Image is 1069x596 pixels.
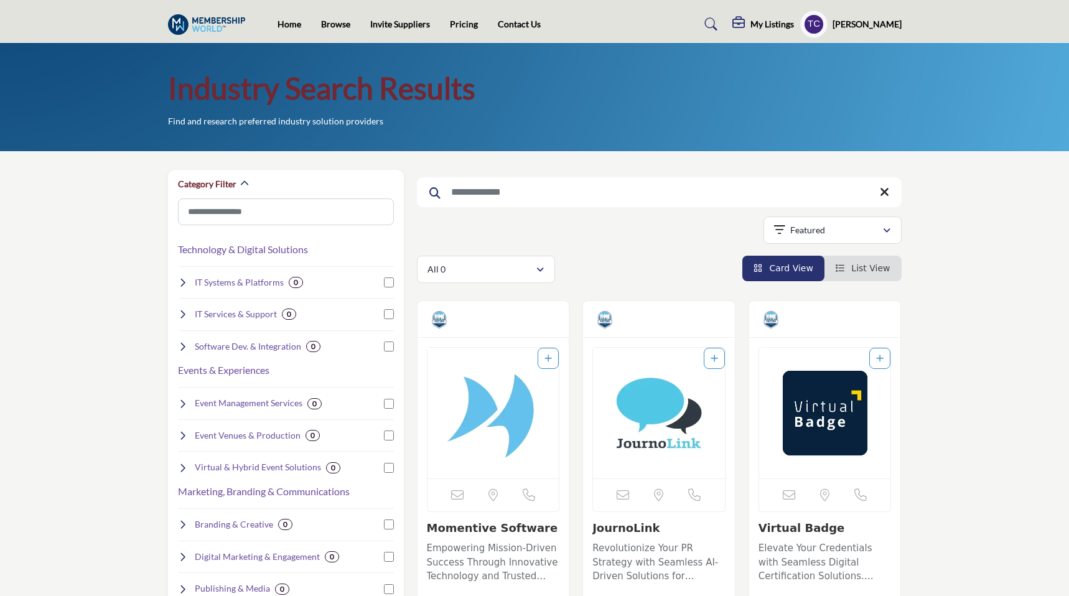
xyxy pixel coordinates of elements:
[851,263,890,273] span: List View
[306,341,320,352] div: 0 Results For Software Dev. & Integration
[754,263,813,273] a: View Card
[384,519,394,529] input: Select Branding & Creative checkbox
[417,177,902,207] input: Search Keyword
[836,263,890,273] a: View List
[195,340,301,353] h4: Software Dev. & Integration : Custom software builds and system integrations.
[769,263,813,273] span: Card View
[178,242,308,257] button: Technology & Digital Solutions
[800,11,828,38] button: Show hide supplier dropdown
[168,14,252,35] img: Site Logo
[310,431,315,440] b: 0
[195,582,270,595] h4: Publishing & Media : Content creation, publishing, and advertising.
[312,399,317,408] b: 0
[178,363,269,378] button: Events & Experiences
[195,461,321,473] h4: Virtual & Hybrid Event Solutions : Digital tools and platforms for hybrid and virtual events.
[824,256,902,281] li: List View
[306,430,320,441] div: 0 Results For Event Venues & Production
[427,521,558,534] a: Momentive Software
[759,521,845,534] a: Virtual Badge
[593,348,725,478] img: JournoLink
[321,19,350,29] a: Browse
[762,310,780,329] img: Vetted Partners Badge Icon
[384,277,394,287] input: Select IT Systems & Platforms checkbox
[711,353,718,363] a: Add To List
[282,309,296,320] div: 0 Results For IT Services & Support
[294,278,298,287] b: 0
[195,551,320,563] h4: Digital Marketing & Engagement : Campaigns, email marketing, and digital strategies.
[384,399,394,409] input: Select Event Management Services checkbox
[195,276,284,289] h4: IT Systems & Platforms : Core systems like CRM, AMS, EMS, CMS, and LMS.
[384,342,394,352] input: Select Software Dev. & Integration checkbox
[283,520,287,529] b: 0
[384,309,394,319] input: Select IT Services & Support checkbox
[168,115,383,128] p: Find and research preferred industry solution providers
[790,224,825,236] p: Featured
[759,348,891,478] img: Virtual Badge
[595,310,614,329] img: Vetted Partners Badge Icon
[427,348,559,478] img: Momentive Software
[833,18,902,30] h5: [PERSON_NAME]
[311,342,315,351] b: 0
[759,538,892,584] a: Elevate Your Credentials with Seamless Digital Certification Solutions. Operating within the asso...
[592,521,726,535] h3: JournoLink
[592,521,660,534] a: JournoLink
[384,584,394,594] input: Select Publishing & Media checkbox
[325,551,339,562] div: 0 Results For Digital Marketing & Engagement
[384,463,394,473] input: Select Virtual & Hybrid Event Solutions checkbox
[427,348,559,478] a: Open Listing in new tab
[427,541,560,584] p: Empowering Mission-Driven Success Through Innovative Technology and Trusted Expertise. For over f...
[750,19,794,30] h5: My Listings
[876,353,884,363] a: Add To List
[307,398,322,409] div: 0 Results For Event Management Services
[759,348,891,478] a: Open Listing in new tab
[278,19,301,29] a: Home
[427,521,560,535] h3: Momentive Software
[732,17,794,32] div: My Listings
[287,310,291,319] b: 0
[326,462,340,473] div: 0 Results For Virtual & Hybrid Event Solutions
[384,552,394,562] input: Select Digital Marketing & Engagement checkbox
[592,541,726,584] p: Revolutionize Your PR Strategy with Seamless AI-Driven Solutions for Businesses and Associations....
[330,552,334,561] b: 0
[742,256,824,281] li: Card View
[417,256,555,283] button: All 0
[763,217,902,244] button: Featured
[275,584,289,595] div: 0 Results For Publishing & Media
[427,263,446,276] p: All 0
[280,585,284,594] b: 0
[450,19,478,29] a: Pricing
[759,541,892,584] p: Elevate Your Credentials with Seamless Digital Certification Solutions. Operating within the asso...
[195,518,273,531] h4: Branding & Creative : Visual identity, design, and multimedia.
[592,538,726,584] a: Revolutionize Your PR Strategy with Seamless AI-Driven Solutions for Businesses and Associations....
[168,69,475,108] h1: Industry Search Results
[178,178,236,190] h2: Category Filter
[544,353,552,363] a: Add To List
[498,19,541,29] a: Contact Us
[384,431,394,440] input: Select Event Venues & Production checkbox
[195,308,277,320] h4: IT Services & Support : Ongoing technology support, hosting, and security.
[178,198,394,225] input: Search Category
[693,14,726,34] a: Search
[195,429,301,442] h4: Event Venues & Production : Physical spaces and production services for live events.
[430,310,449,329] img: Vetted Partners Badge Icon
[195,397,302,409] h4: Event Management Services : Planning, logistics, and event registration.
[370,19,430,29] a: Invite Suppliers
[178,484,350,499] button: Marketing, Branding & Communications
[331,463,335,472] b: 0
[289,277,303,288] div: 0 Results For IT Systems & Platforms
[278,519,292,530] div: 0 Results For Branding & Creative
[427,538,560,584] a: Empowering Mission-Driven Success Through Innovative Technology and Trusted Expertise. For over f...
[759,521,892,535] h3: Virtual Badge
[593,348,725,478] a: Open Listing in new tab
